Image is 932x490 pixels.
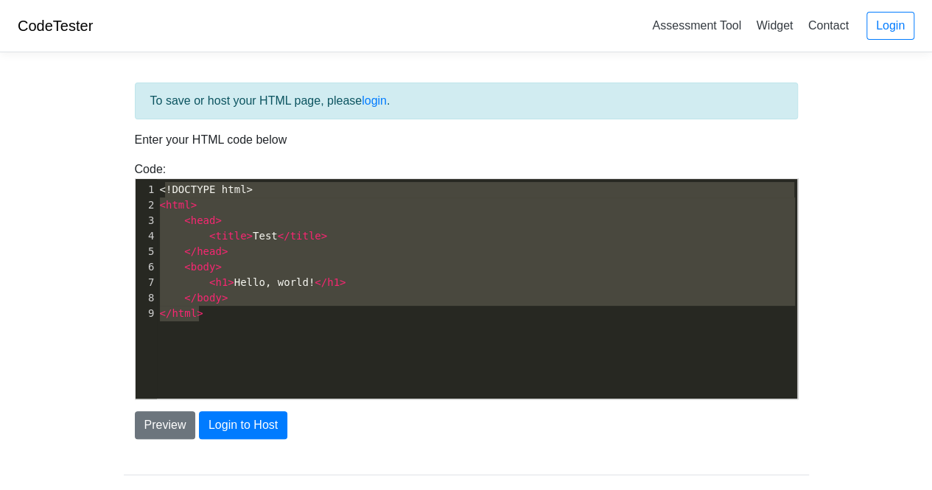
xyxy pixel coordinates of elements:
span: > [215,214,221,226]
span: body [197,292,222,304]
button: Login to Host [199,411,287,439]
span: head [197,245,222,257]
span: </ [315,276,327,288]
span: html [166,199,191,211]
span: > [197,307,203,319]
span: > [215,261,221,273]
span: > [321,230,327,242]
span: < [209,230,215,242]
span: title [290,230,321,242]
span: title [215,230,246,242]
div: 4 [136,228,157,244]
span: > [340,276,346,288]
span: </ [184,245,197,257]
a: Widget [750,13,799,38]
span: > [222,245,228,257]
span: </ [160,307,172,319]
div: 3 [136,213,157,228]
div: To save or host your HTML page, please . [135,83,798,119]
span: </ [184,292,197,304]
a: login [362,94,387,107]
span: h1 [215,276,228,288]
div: Code: [124,161,809,399]
span: < [209,276,215,288]
div: 5 [136,244,157,259]
span: < [184,214,190,226]
div: 8 [136,290,157,306]
span: < [184,261,190,273]
span: < [160,199,166,211]
button: Preview [135,411,196,439]
p: Enter your HTML code below [135,131,798,149]
span: > [222,292,228,304]
div: 1 [136,182,157,197]
div: 9 [136,306,157,321]
div: 6 [136,259,157,275]
div: 7 [136,275,157,290]
span: </ [278,230,290,242]
span: Hello, world! [160,276,346,288]
div: 2 [136,197,157,213]
span: <!DOCTYPE html> [160,183,253,195]
a: Assessment Tool [646,13,747,38]
span: > [191,199,197,211]
span: head [191,214,216,226]
a: CodeTester [18,18,93,34]
span: h1 [327,276,340,288]
span: > [247,230,253,242]
span: > [228,276,234,288]
span: html [172,307,197,319]
span: body [191,261,216,273]
span: Test [160,230,328,242]
a: Contact [802,13,855,38]
a: Login [866,12,914,40]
